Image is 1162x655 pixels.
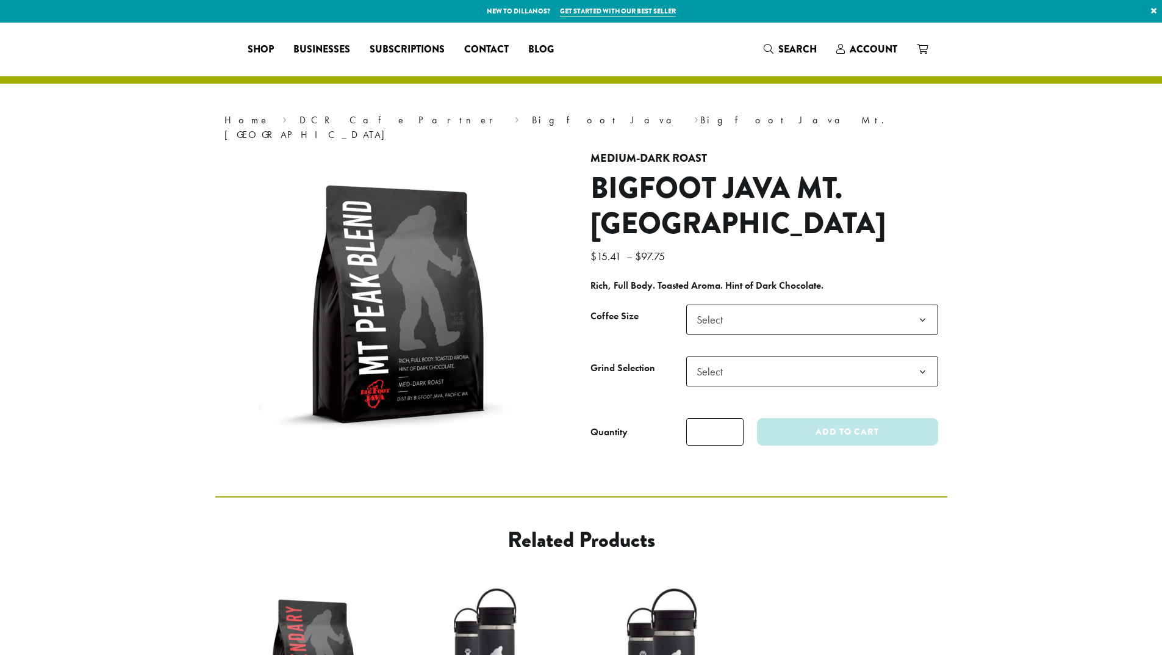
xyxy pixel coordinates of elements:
[686,305,938,335] span: Select
[590,308,686,325] label: Coffee Size
[248,42,274,57] span: Shop
[515,109,519,128] span: ›
[590,425,628,440] div: Quantity
[528,42,554,57] span: Blog
[754,39,827,59] a: Search
[590,152,938,165] h4: Medium-Dark Roast
[370,42,445,57] span: Subscriptions
[282,109,287,128] span: ›
[314,527,849,553] h2: Related products
[778,42,817,56] span: Search
[692,308,735,331] span: Select
[692,360,735,383] span: Select
[635,249,668,263] bdi: 97.75
[686,356,938,386] span: Select
[757,418,938,446] button: Add to cart
[224,114,270,126] a: Home
[694,109,698,128] span: ›
[560,6,676,16] a: Get started with our best seller
[299,114,501,126] a: DCR Cafe Partner
[590,249,597,263] span: $
[590,279,823,292] b: Rich, Full Body. Toasted Aroma. Hint of Dark Chocolate.
[626,249,633,263] span: –
[224,113,938,142] nav: Breadcrumb
[238,40,284,59] a: Shop
[246,152,551,457] img: Big Foot Java Mt. Peak Blend | 12 oz
[532,114,681,126] a: Bigfoot Java
[850,42,897,56] span: Account
[293,42,350,57] span: Businesses
[590,171,938,241] h1: Bigfoot Java Mt. [GEOGRAPHIC_DATA]
[686,418,744,446] input: Product quantity
[590,360,686,377] label: Grind Selection
[590,249,624,263] bdi: 15.41
[635,249,641,263] span: $
[464,42,509,57] span: Contact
